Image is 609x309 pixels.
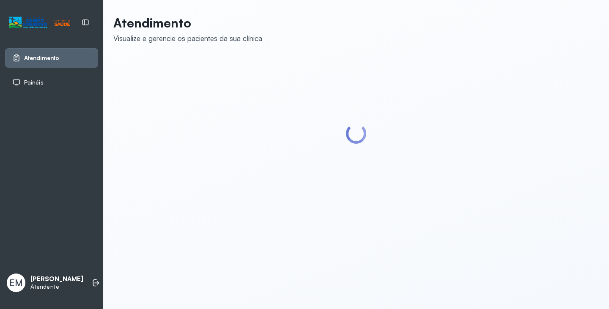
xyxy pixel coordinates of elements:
img: Logotipo do estabelecimento [9,16,70,30]
p: Atendente [30,283,83,290]
a: Atendimento [12,54,91,62]
span: Painéis [24,79,44,86]
span: Atendimento [24,55,59,62]
p: [PERSON_NAME] [30,275,83,283]
div: Visualize e gerencie os pacientes da sua clínica [113,34,262,43]
p: Atendimento [113,15,262,30]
